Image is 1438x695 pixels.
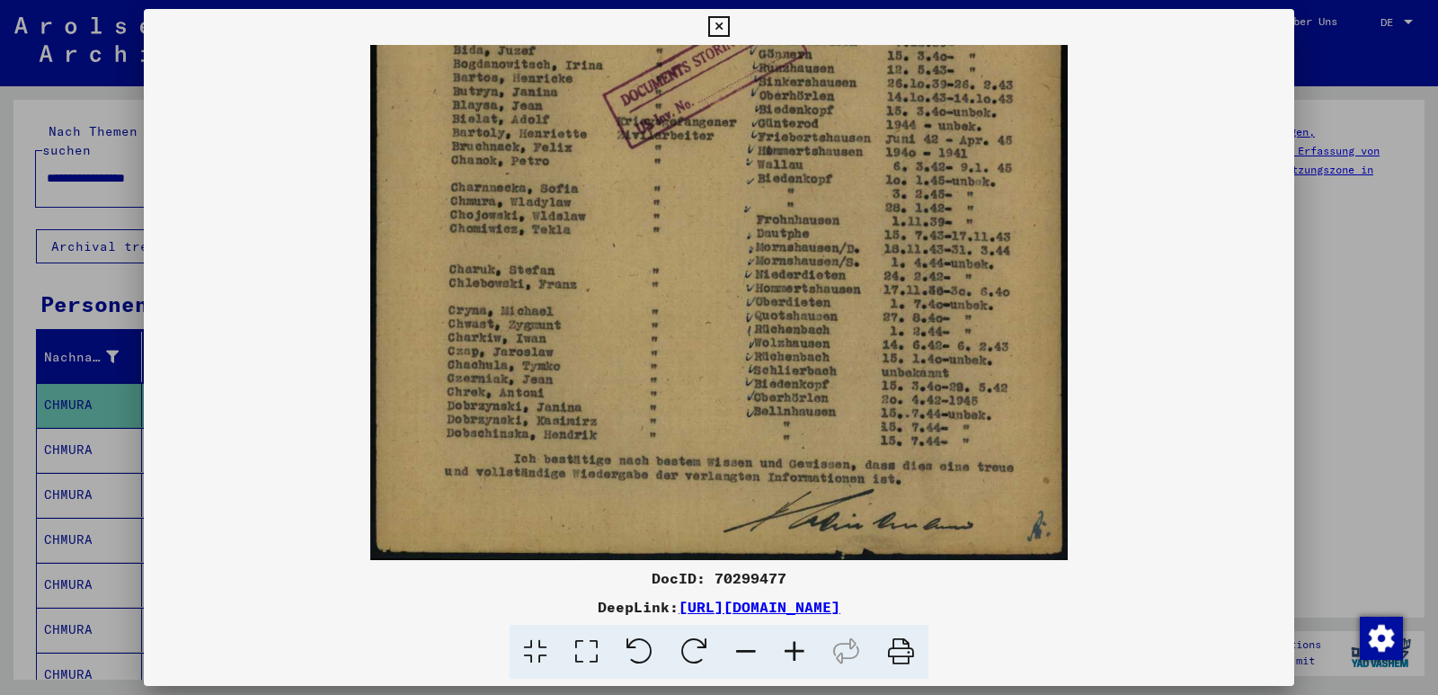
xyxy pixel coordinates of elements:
[679,598,840,616] a: [URL][DOMAIN_NAME]
[144,567,1294,589] div: DocID: 70299477
[144,596,1294,618] div: DeepLink:
[1360,617,1403,660] img: Zustimmung ändern
[1359,616,1402,659] div: Zustimmung ändern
